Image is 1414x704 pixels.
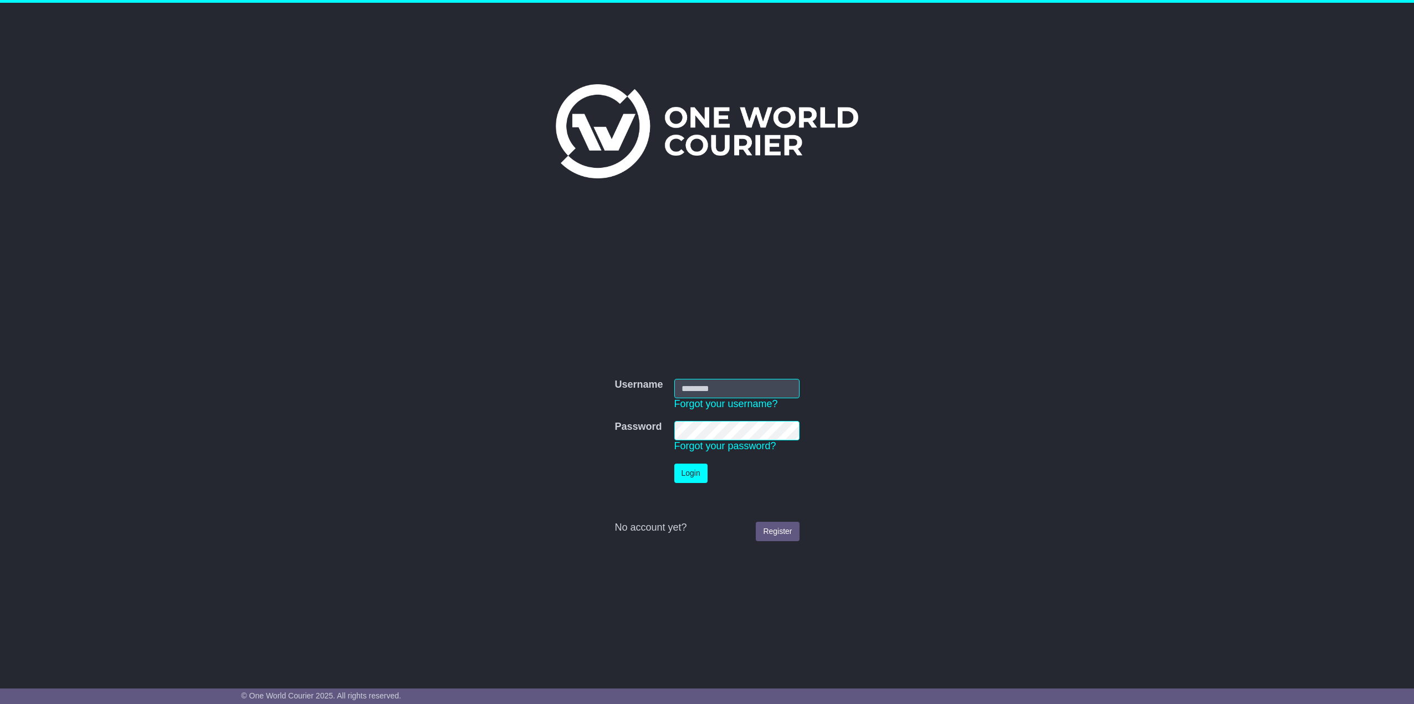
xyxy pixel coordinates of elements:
[241,691,401,700] span: © One World Courier 2025. All rights reserved.
[614,522,799,534] div: No account yet?
[674,440,776,451] a: Forgot your password?
[756,522,799,541] a: Register
[556,84,858,178] img: One World
[614,379,663,391] label: Username
[674,464,708,483] button: Login
[674,398,778,409] a: Forgot your username?
[614,421,662,433] label: Password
